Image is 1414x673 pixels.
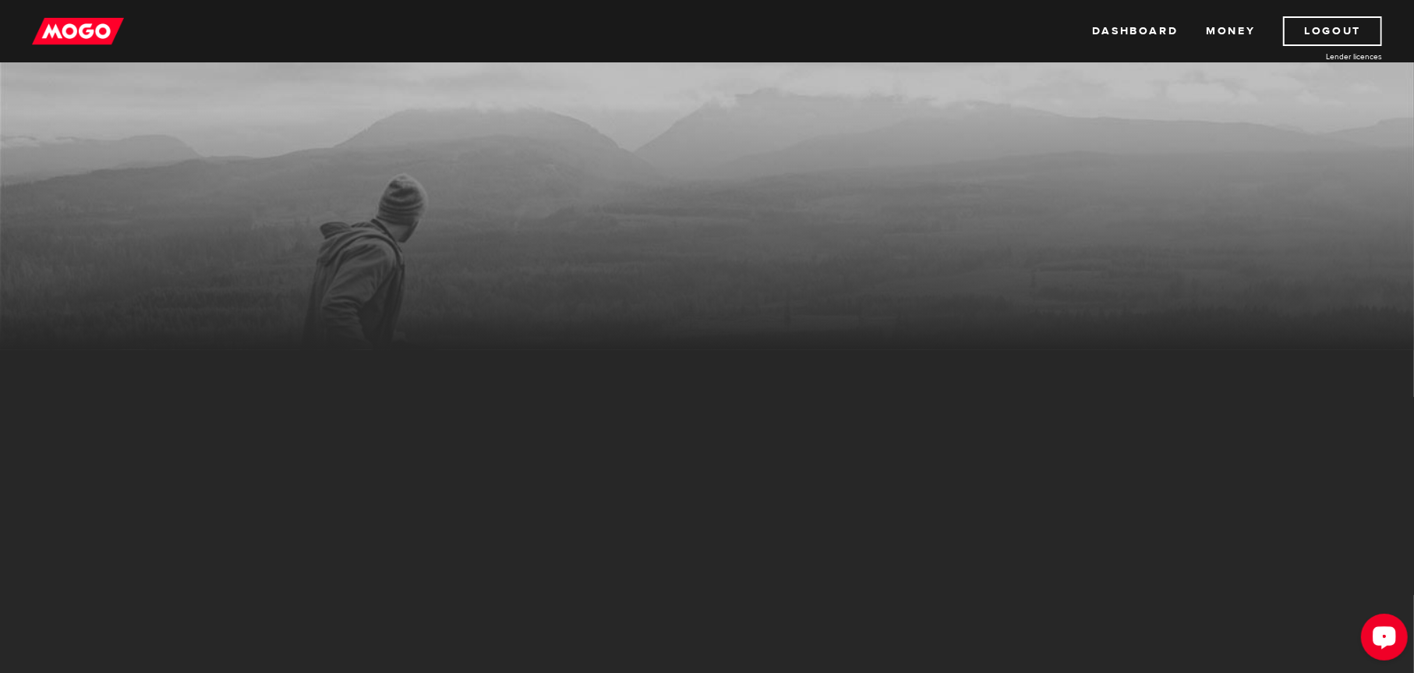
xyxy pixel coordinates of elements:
[32,16,124,46] img: mogo_logo-11ee424be714fa7cbb0f0f49df9e16ec.png
[1283,16,1382,46] a: Logout
[1265,51,1382,62] a: Lender licences
[1349,607,1414,673] iframe: LiveChat chat widget
[1206,16,1255,46] a: Money
[1092,16,1178,46] a: Dashboard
